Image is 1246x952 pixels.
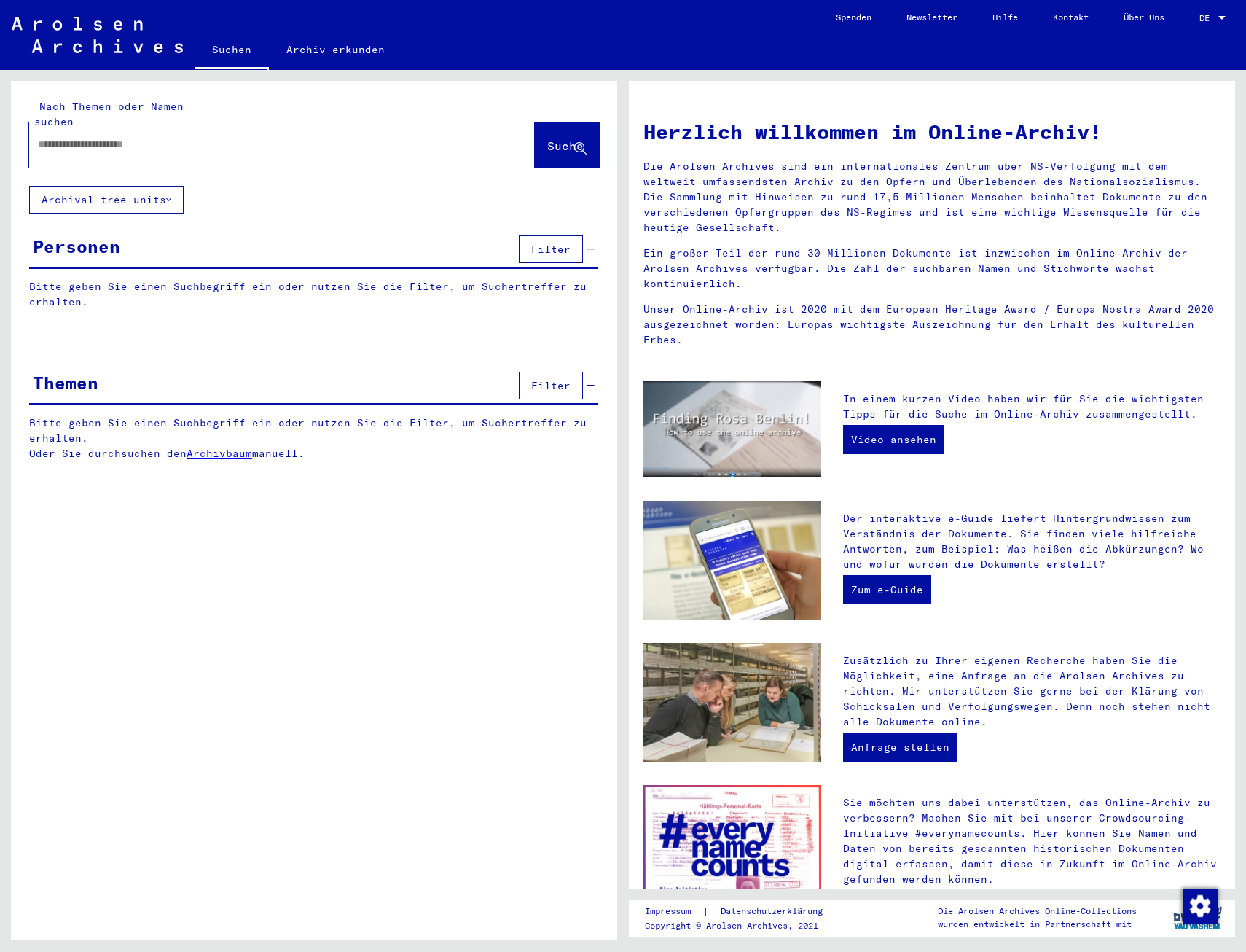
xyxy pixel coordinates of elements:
[643,159,1220,235] p: Die Arolsen Archives sind ein internationales Zentrum über NS-Verfolgung mit dem weltweit umfasse...
[843,511,1220,572] p: Der interaktive e-Guide liefert Hintergrundwissen zum Verständnis der Dokumente. Sie finden viele...
[519,372,583,399] button: Filter
[645,919,840,932] p: Copyright © Arolsen Archives, 2021
[643,117,1220,147] h1: Herzlich willkommen im Online-Archiv!
[643,302,1220,348] p: Unser Online-Archiv ist 2020 mit dem European Heritage Award / Europa Nostra Award 2020 ausgezeic...
[535,122,599,168] button: Suche
[938,905,1137,918] p: Die Arolsen Archives Online-Collections
[643,501,821,620] img: eguide.jpg
[645,904,702,919] a: Impressum
[643,643,821,762] img: inquiries.jpg
[187,447,252,460] a: Archivbaum
[643,246,1220,292] p: Ein großer Teil der rund 30 Millionen Dokumente ist inzwischen im Online-Archiv der Arolsen Archi...
[519,235,583,263] button: Filter
[1183,889,1218,924] img: Zustimmung ändern
[643,381,821,478] img: video.jpg
[843,391,1220,422] p: In einem kurzen Video haben wir für Sie die wichtigsten Tipps für die Suche im Online-Archiv zusa...
[1199,13,1215,23] span: DE
[843,575,931,604] a: Zum e-Guide
[29,279,598,310] p: Bitte geben Sie einen Suchbegriff ein oder nutzen Sie die Filter, um Suchertreffer zu erhalten.
[531,379,571,392] span: Filter
[843,795,1220,887] p: Sie möchten uns dabei unterstützen, das Online-Archiv zu verbessern? Machen Sie mit bei unserer C...
[643,785,821,912] img: enc.jpg
[269,32,402,67] a: Archiv erkunden
[12,17,183,53] img: Arolsen_neg.svg
[33,370,98,396] div: Themen
[34,100,184,128] mat-label: Nach Themen oder Namen suchen
[709,904,840,919] a: Datenschutzerklärung
[547,138,584,153] span: Suche
[843,425,944,454] a: Video ansehen
[843,653,1220,730] p: Zusätzlich zu Ihrer eigenen Recherche haben Sie die Möglichkeit, eine Anfrage an die Arolsen Arch...
[645,904,840,919] div: |
[195,32,269,70] a: Suchen
[29,186,184,214] button: Archival tree units
[1170,900,1225,936] img: yv_logo.png
[531,243,571,256] span: Filter
[938,918,1137,931] p: wurden entwickelt in Partnerschaft mit
[29,415,599,461] p: Bitte geben Sie einen Suchbegriff ein oder nutzen Sie die Filter, um Suchertreffer zu erhalten. O...
[33,233,120,260] div: Personen
[1182,888,1217,923] div: Zustimmung ändern
[843,733,957,762] a: Anfrage stellen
